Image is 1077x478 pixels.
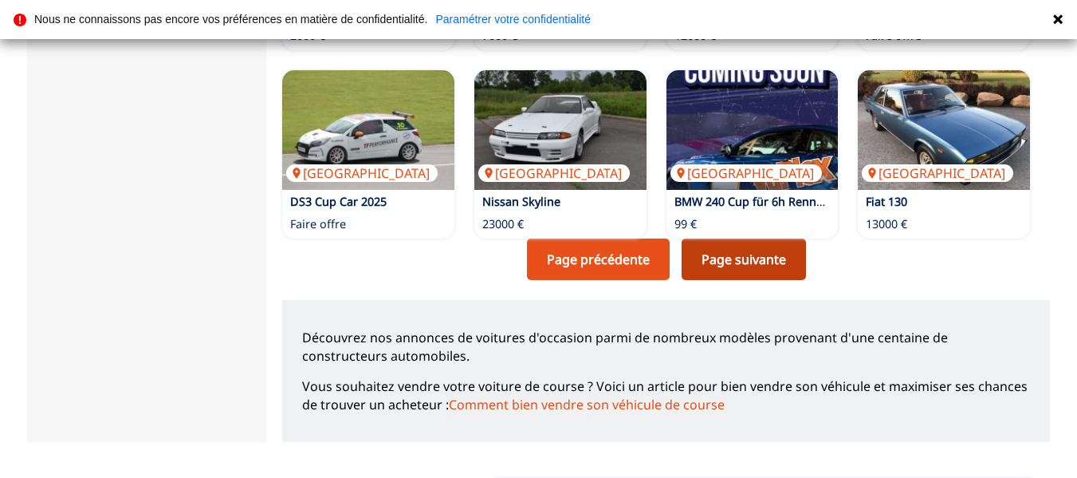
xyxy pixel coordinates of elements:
[286,164,438,182] p: [GEOGRAPHIC_DATA]
[478,164,630,182] p: [GEOGRAPHIC_DATA]
[482,194,560,209] a: Nissan Skyline
[34,14,427,25] p: Nous ne connaissons pas encore vos préférences en matière de confidentialité.
[482,216,524,232] p: 23000 €
[858,70,1030,190] img: Fiat 130
[449,396,725,413] a: Comment bien vendre son véhicule de course
[290,216,346,232] p: Faire offre
[858,70,1030,190] a: Fiat 130[GEOGRAPHIC_DATA]
[282,70,454,190] img: DS3 Cup Car 2025
[474,70,647,190] img: Nissan Skyline
[666,70,839,190] img: BMW 240 Cup für 6h Rennen
[670,164,822,182] p: [GEOGRAPHIC_DATA]
[674,216,697,232] p: 99 €
[866,194,907,209] a: Fiat 130
[682,239,806,280] a: Page suivante
[527,239,670,280] a: Page précédente
[302,329,1030,365] p: Découvrez nos annonces de voitures d'occasion parmi de nombreux modèles provenant d'une centaine ...
[290,194,387,209] a: DS3 Cup Car 2025
[866,216,907,232] p: 13000 €
[674,194,830,209] a: BMW 240 Cup für 6h Rennen
[666,70,839,190] a: BMW 240 Cup für 6h Rennen[GEOGRAPHIC_DATA]
[302,377,1030,413] p: Vous souhaitez vendre votre voiture de course ? Voici un article pour bien vendre son véhicule et...
[862,164,1013,182] p: [GEOGRAPHIC_DATA]
[435,14,591,25] a: Paramétrer votre confidentialité
[474,70,647,190] a: Nissan Skyline[GEOGRAPHIC_DATA]
[282,70,454,190] a: DS3 Cup Car 2025[GEOGRAPHIC_DATA]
